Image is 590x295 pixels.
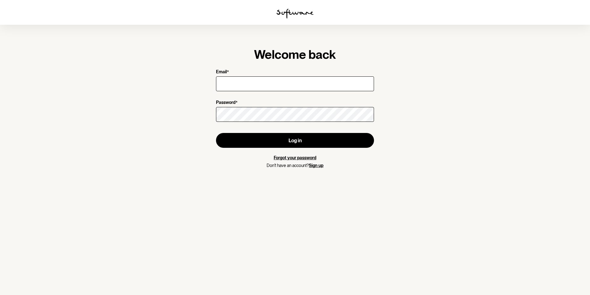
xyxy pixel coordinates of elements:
img: software logo [276,9,314,19]
h1: Welcome back [216,47,374,62]
p: Email [216,69,227,75]
a: Forgot your password [274,155,316,160]
button: Log in [216,133,374,148]
a: Sign up [309,163,323,168]
p: Don't have an account? [216,163,374,168]
p: Password [216,100,235,106]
